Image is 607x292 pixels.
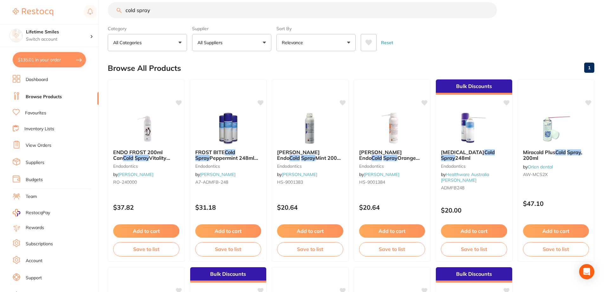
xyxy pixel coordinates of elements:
[108,64,181,73] h2: Browse All Products
[195,155,258,167] span: Peppermint 248ml Aerosol
[441,155,455,161] em: Spray
[108,26,187,31] label: Category
[523,200,589,207] p: $47.10
[523,164,553,170] span: by
[276,34,356,51] button: Relevance
[523,149,582,161] span: , 200ml
[195,179,228,185] span: A7-ADMFB-248
[13,8,53,16] img: Restocq Logo
[195,224,262,238] button: Add to cart
[113,149,179,161] b: ENDO FROST 200ml Can Cold Spray Vitality Testing
[190,267,267,282] div: Bulk Discounts
[13,209,50,216] a: RestocqPay
[277,224,343,238] button: Add to cart
[208,112,249,144] img: FROST BITE Cold Spray Peppermint 248ml Aerosol
[441,224,507,238] button: Add to cart
[195,172,236,177] span: by
[225,149,235,155] em: Cold
[26,275,42,281] a: Support
[13,5,53,19] a: Restocq Logo
[118,172,153,177] a: [PERSON_NAME]
[192,34,271,51] button: All Suppliers
[455,155,470,161] span: 248ml
[113,172,153,177] span: by
[567,149,581,155] em: Spray
[195,164,262,169] small: endodontics
[555,149,566,155] em: Cold
[113,242,179,256] button: Save to list
[359,164,425,169] small: endodontics
[359,179,385,185] span: HS-9001384
[108,34,187,51] button: All Categories
[195,204,262,211] p: $31.18
[364,172,399,177] a: [PERSON_NAME]
[277,149,320,161] span: [PERSON_NAME] Endo
[195,149,225,155] span: FROST BITE
[282,172,317,177] a: [PERSON_NAME]
[277,164,343,169] small: endodontics
[436,79,512,95] div: Bulk Discounts
[441,172,489,183] a: Healthware Australia [PERSON_NAME]
[26,177,43,183] a: Budgets
[523,242,589,256] button: Save to list
[200,172,236,177] a: [PERSON_NAME]
[277,242,343,256] button: Save to list
[26,77,48,83] a: Dashboard
[441,149,484,155] span: [MEDICAL_DATA]
[359,172,399,177] span: by
[441,242,507,256] button: Save to list
[25,110,46,116] a: Favourites
[113,39,144,46] p: All Categories
[441,207,507,214] p: $20.00
[24,126,54,132] a: Inventory Lists
[26,94,62,100] a: Browse Products
[135,155,149,161] em: Spray
[359,149,425,161] b: Henry Schein Endo Cold Spray Orange 200ml can
[26,36,90,43] p: Switch account
[277,149,343,161] b: Henry Schein Endo Cold Spray Mint 200ml can
[441,164,507,169] small: Endodontics
[113,179,137,185] span: RO-240000
[441,185,464,191] span: ADMFB248
[192,26,271,31] label: Supplier
[436,267,512,282] div: Bulk Discounts
[13,52,86,67] button: $135.01 in your order
[441,149,507,161] b: Frostbite Cold Spray 248ml
[289,112,331,144] img: Henry Schein Endo Cold Spray Mint 200ml can
[26,210,50,216] span: RestocqPay
[301,155,315,161] em: Spray
[26,29,90,35] h4: Lifetime Smiles
[523,224,589,238] button: Add to cart
[26,142,51,149] a: View Orders
[282,39,306,46] p: Relevance
[359,242,425,256] button: Save to list
[26,194,37,200] a: Team
[441,172,489,183] span: by
[579,264,594,279] div: Open Intercom Messenger
[113,164,179,169] small: endodontics
[277,172,317,177] span: by
[277,204,343,211] p: $20.64
[123,155,133,161] em: Cold
[195,242,262,256] button: Save to list
[277,155,343,167] span: Mint 200ml can
[379,34,395,51] button: Reset
[113,224,179,238] button: Add to cart
[195,149,262,161] b: FROST BITE Cold Spray Peppermint 248ml Aerosol
[584,61,594,74] a: 1
[453,112,494,144] img: Frostbite Cold Spray 248ml
[484,149,495,155] em: Cold
[535,112,577,144] img: Miracold Plus Cold Spray, 200ml
[383,155,397,161] em: Spray
[359,149,402,161] span: [PERSON_NAME] Endo
[277,179,303,185] span: HS-9001383
[276,26,356,31] label: Sort By
[371,112,413,144] img: Henry Schein Endo Cold Spray Orange 200ml can
[26,258,42,264] a: Account
[523,149,555,155] span: Miracold Plus
[195,155,210,161] em: Spray
[10,29,23,42] img: Lifetime Smiles
[108,2,497,18] input: Search Products
[289,155,300,161] em: Cold
[371,155,382,161] em: Cold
